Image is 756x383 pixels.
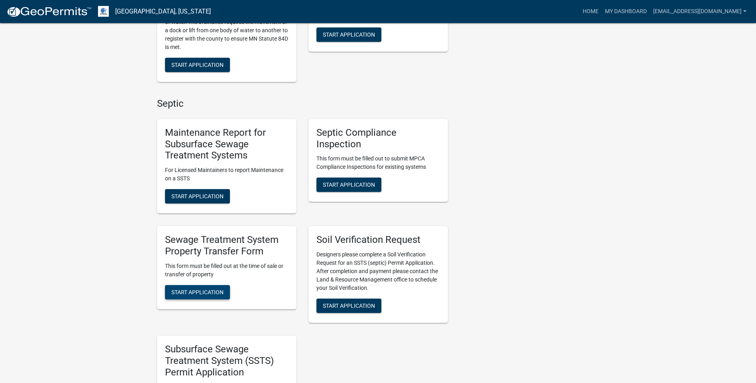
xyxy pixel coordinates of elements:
[316,127,440,150] h5: Septic Compliance Inspection
[316,154,440,171] p: This form must be filled out to submit MPCA Compliance Inspections for existing systems
[115,5,211,18] a: [GEOGRAPHIC_DATA], [US_STATE]
[316,250,440,292] p: Designers please complete a Soil Verification Request for an SSTS (septic) Permit Application. Af...
[323,182,375,188] span: Start Application
[98,6,109,17] img: Otter Tail County, Minnesota
[165,344,289,378] h5: Subsurface Sewage Treatment System (SSTS) Permit Application
[165,127,289,161] h5: Maintenance Report for Subsurface Sewage Treatment Systems
[165,234,289,257] h5: Sewage Treatment System Property Transfer Form
[171,289,224,295] span: Start Application
[165,166,289,183] p: For Licensed Maintainers to report Maintenance on a SSTS
[323,303,375,309] span: Start Application
[316,234,440,246] h5: Soil Verification Request
[171,62,224,68] span: Start Application
[165,189,230,203] button: Start Application
[171,193,224,199] span: Start Application
[323,31,375,37] span: Start Application
[165,58,230,72] button: Start Application
[316,27,381,42] button: Start Application
[650,4,750,19] a: [EMAIL_ADDRESS][DOMAIN_NAME]
[579,4,602,19] a: Home
[316,178,381,192] button: Start Application
[165,262,289,279] p: This form must be filled out at the time of sale or transfer of property
[157,98,448,109] h4: Septic
[602,4,650,19] a: My Dashboard
[316,299,381,313] button: Start Application
[165,285,230,299] button: Start Application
